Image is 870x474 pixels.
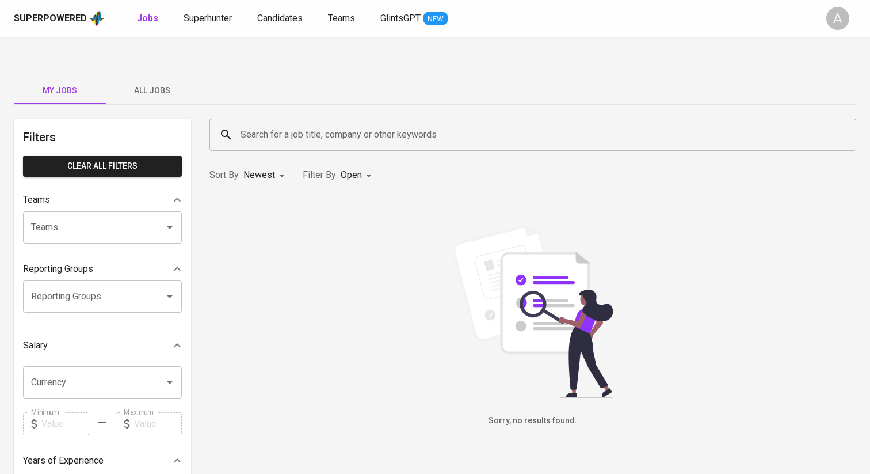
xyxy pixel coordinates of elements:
a: Teams [328,12,357,26]
span: My Jobs [21,84,99,98]
a: Superpoweredapp logo [14,10,105,27]
button: Open [162,219,178,236]
img: file_searching.svg [447,225,619,398]
p: Salary [23,339,48,352]
p: Years of Experience [23,454,104,468]
p: Newest [243,168,275,182]
div: Salary [23,334,182,357]
p: Filter By [303,168,336,182]
a: Superhunter [184,12,234,26]
a: GlintsGPT NEW [380,12,448,26]
img: app logo [89,10,105,27]
div: A [826,7,849,30]
div: Open [341,165,376,186]
span: Open [341,169,362,180]
h6: Filters [23,128,182,146]
span: Candidates [257,13,303,24]
p: Sort By [209,168,239,182]
span: Teams [328,13,355,24]
button: Clear All filters [23,156,182,177]
button: Open [162,289,178,305]
span: NEW [423,13,448,25]
b: Jobs [137,13,158,24]
span: Clear All filters [32,159,173,173]
div: Superpowered [14,12,87,25]
span: GlintsGPT [380,13,421,24]
p: Reporting Groups [23,262,93,276]
span: All Jobs [113,84,191,98]
input: Value [134,412,182,435]
div: Teams [23,188,182,211]
a: Candidates [257,12,305,26]
span: Superhunter [184,13,232,24]
h6: Sorry, no results found. [209,415,856,427]
div: Reporting Groups [23,257,182,280]
button: Open [162,374,178,390]
a: Jobs [137,12,161,26]
p: Teams [23,193,50,207]
input: Value [41,412,89,435]
div: Newest [243,165,289,186]
div: Years of Experience [23,449,182,472]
